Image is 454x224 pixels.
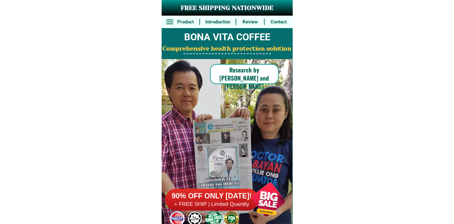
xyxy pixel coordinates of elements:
h6: Product [175,18,196,26]
h6: Contact [268,18,289,26]
h6: Research by [PERSON_NAME] and [PERSON_NAME] [210,66,279,91]
h2: BONA VITA COFFEE [162,30,293,45]
h6: 90% OFF ONLY [DATE]! [165,192,259,201]
h2: Comprehensive health protection solution [162,44,293,53]
h6: + FREE SHIP | Limited Quantily [165,201,259,208]
h6: Introduction [203,18,232,26]
h6: Review [240,18,261,26]
h3: FREE SHIPPING NATIONWIDE [162,3,293,13]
